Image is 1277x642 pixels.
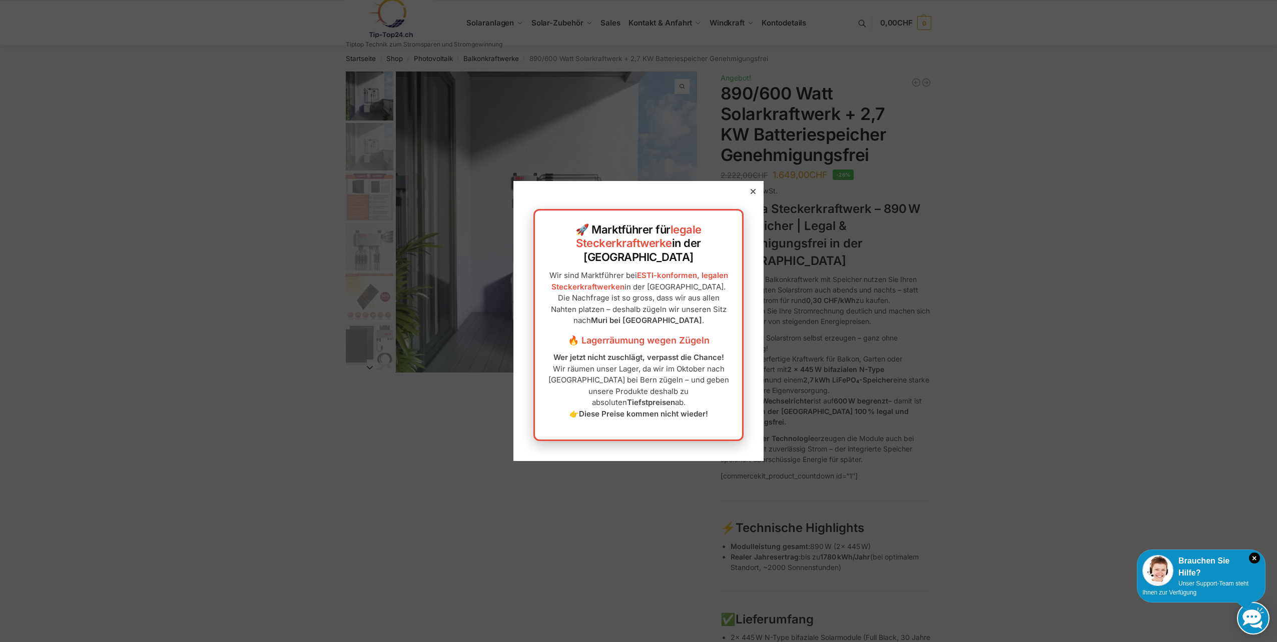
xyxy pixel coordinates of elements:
strong: Muri bei [GEOGRAPHIC_DATA] [591,315,702,325]
a: ESTI-konformen, legalen Steckerkraftwerken [551,270,728,291]
span: Unser Support-Team steht Ihnen zur Verfügung [1142,580,1248,596]
p: Wir sind Marktführer bei in der [GEOGRAPHIC_DATA]. Die Nachfrage ist so gross, dass wir aus allen... [545,270,732,326]
h3: 🔥 Lagerräumung wegen Zügeln [545,334,732,347]
a: legale Steckerkraftwerke [576,223,702,250]
p: Wir räumen unser Lager, da wir im Oktober nach [GEOGRAPHIC_DATA] bei Bern zügeln – und geben unse... [545,352,732,419]
h2: 🚀 Marktführer für in der [GEOGRAPHIC_DATA] [545,223,732,264]
i: Schließen [1249,552,1260,563]
strong: Tiefstpreisen [627,397,675,407]
strong: Diese Preise kommen nicht wieder! [579,409,708,418]
img: Customer service [1142,555,1173,586]
div: Brauchen Sie Hilfe? [1142,555,1260,579]
strong: Wer jetzt nicht zuschlägt, verpasst die Chance! [553,352,724,362]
